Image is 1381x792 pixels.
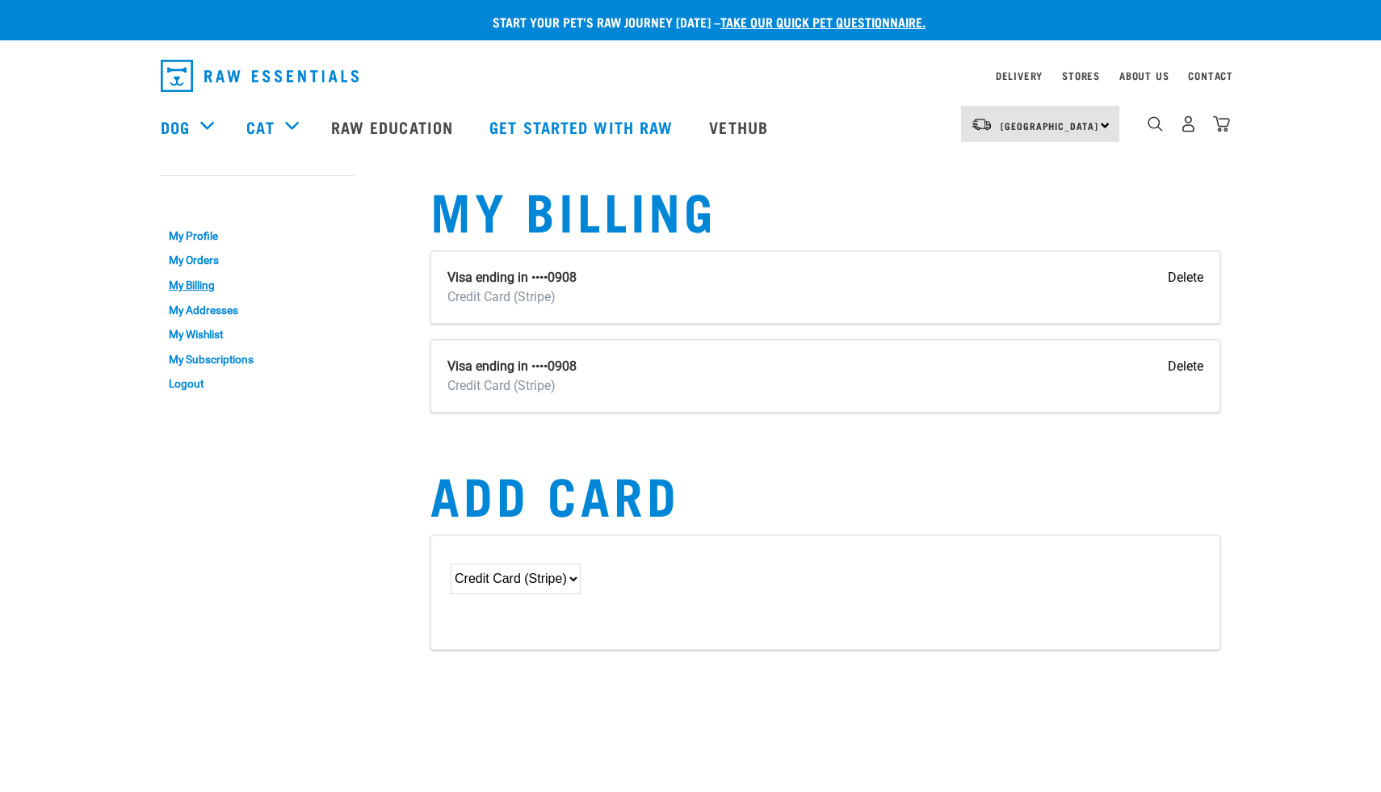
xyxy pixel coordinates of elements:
span: [GEOGRAPHIC_DATA] [1001,123,1098,128]
a: My Profile [161,224,355,249]
a: My Orders [161,249,355,274]
div: Credit Card (Stripe) [447,376,577,396]
a: Logout [161,371,355,396]
img: Raw Essentials Logo [161,60,359,92]
a: Raw Education [315,94,473,159]
h1: My Billing [430,180,1220,238]
a: Cat [246,115,274,139]
a: My Wishlist [161,322,355,347]
img: home-icon@2x.png [1213,115,1230,132]
input: Delete [1168,268,1203,287]
img: user.png [1180,115,1197,132]
img: van-moving.png [971,117,993,132]
a: Contact [1188,73,1233,78]
a: Get started with Raw [473,94,693,159]
img: home-icon-1@2x.png [1148,116,1163,132]
strong: Visa ending in ••••0908 [447,358,577,374]
a: Stores [1062,73,1100,78]
a: My Addresses [161,298,355,323]
strong: Visa ending in ••••0908 [447,270,577,285]
nav: dropdown navigation [148,53,1233,98]
h1: Add Card [430,464,1220,522]
a: Vethub [693,94,788,159]
a: My Account [161,191,239,199]
a: My Billing [161,273,355,298]
a: Dog [161,115,190,139]
a: Delivery [996,73,1043,78]
div: Credit Card (Stripe) [447,287,577,307]
a: take our quick pet questionnaire. [720,18,926,25]
input: Delete [1168,357,1203,376]
a: About Us [1119,73,1169,78]
a: My Subscriptions [161,347,355,372]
